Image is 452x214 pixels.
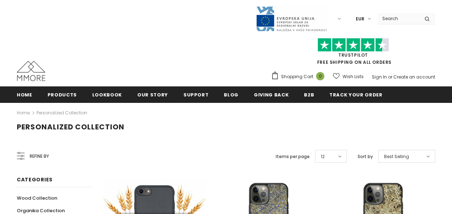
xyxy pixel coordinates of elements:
img: Javni Razpis [256,6,327,32]
span: Wish Lists [343,73,364,80]
span: Categories [17,176,53,183]
a: Wish Lists [333,70,364,83]
span: Giving back [254,91,289,98]
a: Home [17,109,30,117]
a: Trustpilot [338,52,368,58]
span: Best Selling [384,153,409,160]
span: Refine by [30,152,49,160]
a: Track your order [329,86,382,103]
a: Products [48,86,77,103]
span: EUR [356,15,364,23]
span: Home [17,91,32,98]
span: support [183,91,209,98]
label: Items per page [276,153,310,160]
a: Personalized Collection [36,110,87,116]
span: Blog [224,91,239,98]
img: Trust Pilot Stars [318,38,389,52]
span: or [388,74,392,80]
a: B2B [304,86,314,103]
a: Home [17,86,32,103]
label: Sort by [358,153,373,160]
span: B2B [304,91,314,98]
span: Organika Collection [17,207,65,214]
a: Giving back [254,86,289,103]
span: Products [48,91,77,98]
span: FREE SHIPPING ON ALL ORDERS [271,41,435,65]
a: Our Story [137,86,168,103]
span: Shopping Cart [281,73,313,80]
a: Shopping Cart 0 [271,71,328,82]
a: Create an account [393,74,435,80]
span: Wood Collection [17,195,57,201]
a: Sign In [372,74,387,80]
a: Wood Collection [17,192,57,204]
span: Personalized Collection [17,122,124,132]
a: Blog [224,86,239,103]
span: Our Story [137,91,168,98]
a: Lookbook [92,86,122,103]
span: 0 [316,72,324,80]
input: Search Site [378,13,419,24]
a: Javni Razpis [256,15,327,22]
span: Lookbook [92,91,122,98]
img: MMORE Cases [17,61,45,81]
span: Track your order [329,91,382,98]
span: 12 [321,153,325,160]
a: support [183,86,209,103]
